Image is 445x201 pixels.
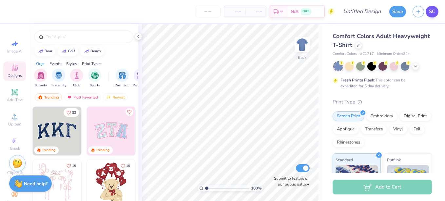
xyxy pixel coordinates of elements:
[387,156,401,163] span: Puff Ink
[133,69,148,88] button: filter button
[88,69,101,88] div: filter for Sports
[302,9,309,14] span: FREE
[115,69,130,88] div: filter for Rush & Bid
[133,69,148,88] div: filter for Parent's Weekend
[61,49,67,53] img: trend_line.gif
[333,124,359,134] div: Applique
[49,61,61,67] div: Events
[90,83,100,88] span: Sports
[72,164,76,167] span: 15
[377,51,410,57] span: Minimum Order: 24 +
[70,69,83,88] div: filter for Club
[36,61,45,67] div: Orgs
[8,122,21,127] span: Upload
[55,72,62,79] img: Fraternity Image
[333,138,364,147] div: Rhinestones
[336,165,378,198] img: Standard
[33,107,81,155] img: 3b9aba4f-e317-4aa7-a679-c95a879539bd
[126,164,130,167] span: 10
[409,124,425,134] div: Foil
[87,107,135,155] img: 9980f5e8-e6a1-4b4a-8839-2b0e9349023c
[64,108,79,117] button: Like
[38,49,43,53] img: trend_line.gif
[338,5,386,18] input: Untitled Design
[8,73,22,78] span: Designs
[7,97,23,102] span: Add Text
[45,49,52,53] div: bear
[73,83,80,88] span: Club
[228,8,241,15] span: – –
[66,61,77,67] div: Styles
[333,51,357,57] span: Comfort Colors
[35,93,62,101] div: Trending
[333,111,364,121] div: Screen Print
[387,165,429,198] img: Puff Ink
[35,83,47,88] span: Sorority
[249,8,262,15] span: – –
[84,49,89,53] img: trend_line.gif
[91,72,99,79] img: Sports Image
[88,69,101,88] button: filter button
[340,78,375,83] strong: Fresh Prints Flash:
[270,175,310,187] label: Submit to feature on our public gallery.
[34,69,47,88] div: filter for Sorority
[37,72,45,79] img: Sorority Image
[45,33,129,40] input: Try "Alpha"
[135,107,184,155] img: 5ee11766-d822-42f5-ad4e-763472bf8dcf
[298,55,306,60] div: Back
[291,8,299,15] span: N/A
[24,181,48,187] strong: Need help?
[82,61,102,67] div: Print Types
[64,161,79,170] button: Like
[426,6,438,17] a: SC
[64,93,101,101] div: Most Favorited
[115,83,130,88] span: Rush & Bid
[68,49,75,53] div: golf
[7,49,23,54] span: Image AI
[333,32,430,49] span: Comfort Colors Adult Heavyweight T-Shirt
[429,8,435,15] span: SC
[72,111,76,114] span: 33
[333,98,432,106] div: Print Type
[133,83,148,88] span: Parent's Weekend
[106,95,111,100] img: Newest.gif
[96,148,109,153] div: Trending
[360,51,374,57] span: # C1717
[42,148,55,153] div: Trending
[361,124,387,134] div: Transfers
[336,156,353,163] span: Standard
[251,185,261,191] span: 100 %
[119,72,126,79] img: Rush & Bid Image
[51,83,66,88] span: Fraternity
[340,77,421,89] div: This color can be expedited for 5 day delivery.
[389,124,407,134] div: Vinyl
[115,69,130,88] button: filter button
[34,46,55,56] button: bear
[118,161,133,170] button: Like
[103,93,128,101] div: Newest
[80,46,104,56] button: beach
[126,108,133,116] button: Like
[58,46,78,56] button: golf
[137,72,144,79] img: Parent's Weekend Image
[67,95,72,100] img: most_fav.gif
[34,69,47,88] button: filter button
[296,38,309,51] img: Back
[195,6,221,17] input: – –
[399,111,431,121] div: Digital Print
[10,146,20,151] span: Greek
[81,107,129,155] img: edfb13fc-0e43-44eb-bea2-bf7fc0dd67f9
[73,72,80,79] img: Club Image
[3,170,26,181] span: Clipart & logos
[389,6,406,17] button: Save
[366,111,397,121] div: Embroidery
[70,69,83,88] button: filter button
[90,49,101,53] div: beach
[51,69,66,88] div: filter for Fraternity
[38,95,43,100] img: trending.gif
[51,69,66,88] button: filter button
